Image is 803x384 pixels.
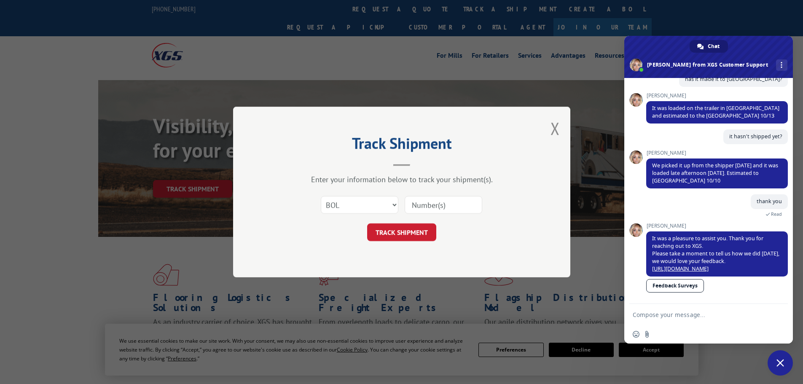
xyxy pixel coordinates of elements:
[652,265,709,272] a: [URL][DOMAIN_NAME]
[646,93,788,99] span: [PERSON_NAME]
[729,133,782,140] span: it hasn't shipped yet?
[633,331,639,338] span: Insert an emoji
[690,40,728,53] div: Chat
[646,150,788,156] span: [PERSON_NAME]
[646,223,788,229] span: [PERSON_NAME]
[776,59,787,71] div: More channels
[708,40,720,53] span: Chat
[685,75,782,83] span: has it made it to [GEOGRAPHIC_DATA]?
[652,162,778,184] span: We picked it up from the shipper [DATE] and it was loaded late afternoon [DATE]. Estimated to [GE...
[646,279,704,293] a: Feedback Surveys
[644,331,650,338] span: Send a file
[771,211,782,217] span: Read
[633,311,766,319] textarea: Compose your message...
[652,105,779,119] span: It was loaded on the trailer in [GEOGRAPHIC_DATA] and estimated to the [GEOGRAPHIC_DATA] 10/13
[367,223,436,241] button: TRACK SHIPMENT
[652,235,779,272] span: It was a pleasure to assist you. Thank you for reaching out to XGS. Please take a moment to tell ...
[768,350,793,376] div: Close chat
[275,137,528,153] h2: Track Shipment
[275,175,528,184] div: Enter your information below to track your shipment(s).
[757,198,782,205] span: thank you
[551,117,560,140] button: Close modal
[405,196,482,214] input: Number(s)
